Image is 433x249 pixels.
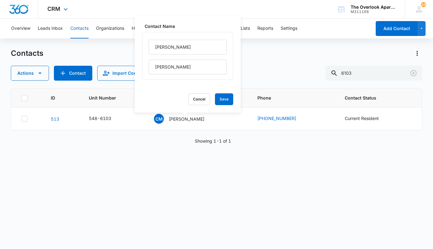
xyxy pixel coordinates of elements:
[132,19,146,38] button: History
[257,115,296,122] a: [PHONE_NUMBER]
[169,116,204,122] p: [PERSON_NAME]
[421,2,426,7] div: notifications count
[89,115,111,122] div: 548-6103
[97,66,154,81] button: Import Contacts
[70,19,89,38] button: Contacts
[421,2,426,7] span: 26
[376,21,418,36] button: Add Contact
[154,114,216,124] div: Contact Name - Cheryl Milliman - Select to Edit Field
[149,40,227,55] input: First Name
[215,93,233,105] button: Save
[351,5,396,10] div: account name
[96,19,124,38] button: Organizations
[47,6,60,12] span: CRM
[51,95,65,101] span: ID
[54,66,92,81] button: Add Contact
[11,66,49,81] button: Actions
[145,23,236,29] label: Contact Name
[257,115,307,122] div: Phone - (970) 691-0563 - Select to Edit Field
[409,68,418,78] button: Clear
[11,19,30,38] button: Overview
[281,19,297,38] button: Settings
[11,49,43,58] h1: Contacts
[188,93,210,105] button: Cancel
[89,95,139,101] span: Unit Number
[326,66,422,81] input: Search Contacts
[351,10,396,14] div: account id
[38,19,63,38] button: Leads Inbox
[149,60,227,74] input: Last Name
[257,95,321,101] span: Phone
[241,19,250,38] button: Lists
[345,115,390,122] div: Contact Status - Current Resident - Select to Edit Field
[51,116,59,122] a: Navigate to contact details page for Cheryl Milliman
[345,115,379,122] div: Current Resident
[195,138,231,144] p: Showing 1-1 of 1
[89,115,122,122] div: Unit Number - 548-6103 - Select to Edit Field
[257,19,273,38] button: Reports
[412,48,422,58] button: Actions
[154,114,164,124] span: CM
[345,95,403,101] span: Contact Status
